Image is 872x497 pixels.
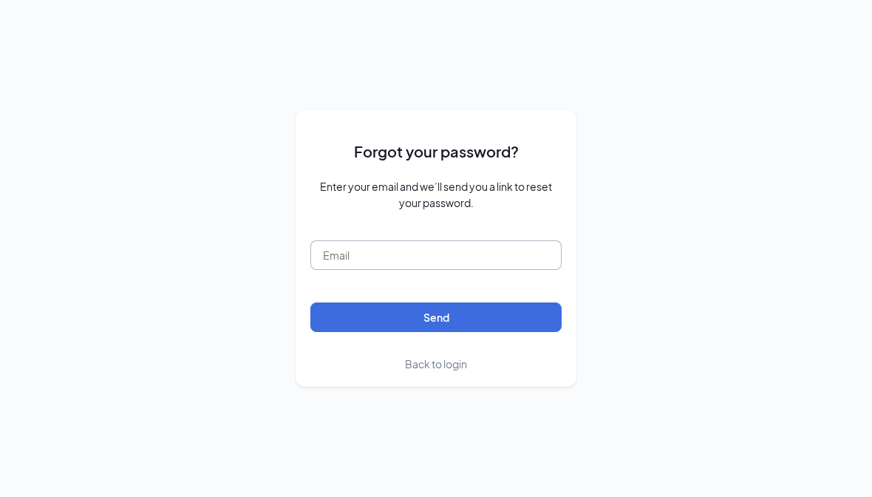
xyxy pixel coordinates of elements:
[405,356,467,372] a: Back to login
[354,140,519,163] span: Forgot your password?
[310,240,562,270] input: Email
[310,178,562,211] span: Enter your email and we’ll send you a link to reset your password.
[405,357,467,371] span: Back to login
[310,302,562,332] button: Send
